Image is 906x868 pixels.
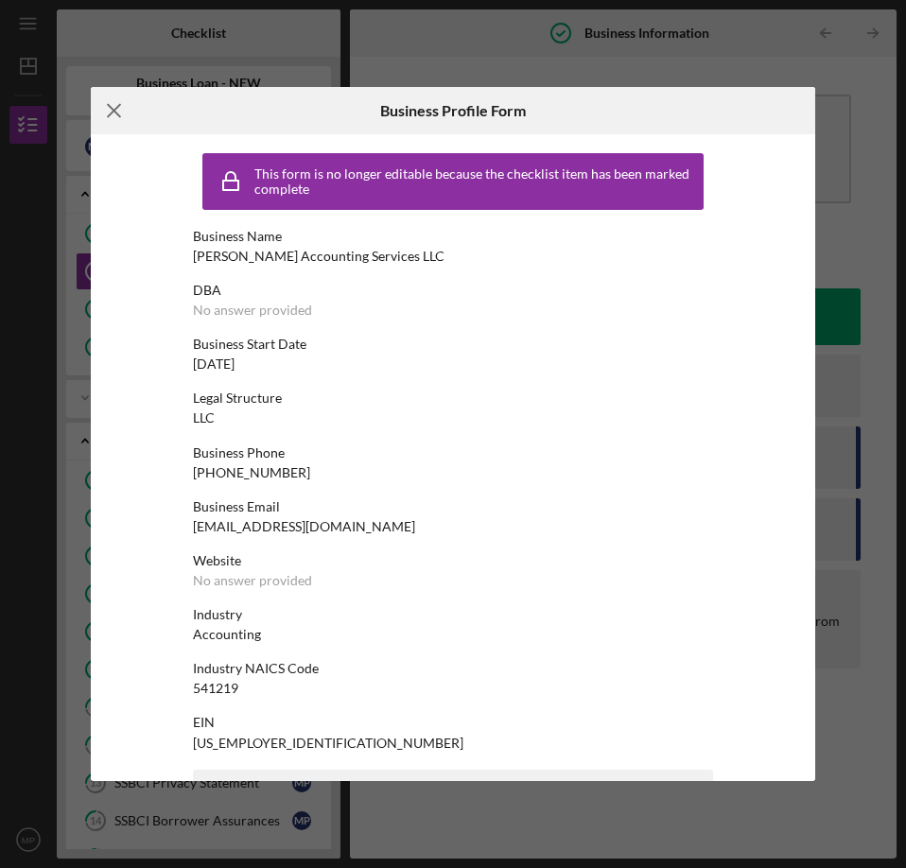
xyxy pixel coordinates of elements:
div: No answer provided [193,303,312,318]
div: [PERSON_NAME] Accounting Services LLC [193,249,444,264]
div: Business Phone [193,445,713,460]
div: Accounting [193,627,261,642]
div: Industry NAICS Code [193,661,713,676]
div: [US_EMPLOYER_IDENTIFICATION_NUMBER] [193,736,463,751]
div: [DATE] [193,356,235,372]
div: No answer provided [193,573,312,588]
div: [EMAIL_ADDRESS][DOMAIN_NAME] [193,519,415,534]
div: LLC [193,410,215,425]
div: Industry [193,607,713,622]
div: [PHONE_NUMBER] [193,465,310,480]
div: DBA [193,283,713,298]
div: Business Start Date [193,337,713,352]
div: EIN [193,715,713,730]
h6: Business Profile Form [380,102,526,119]
div: This form is no longer editable because the checklist item has been marked complete [254,166,699,197]
div: Legal Structure [193,391,713,406]
div: Business Name [193,229,713,244]
div: Business Email [193,499,713,514]
div: Website [193,553,713,568]
div: 541219 [193,681,238,696]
